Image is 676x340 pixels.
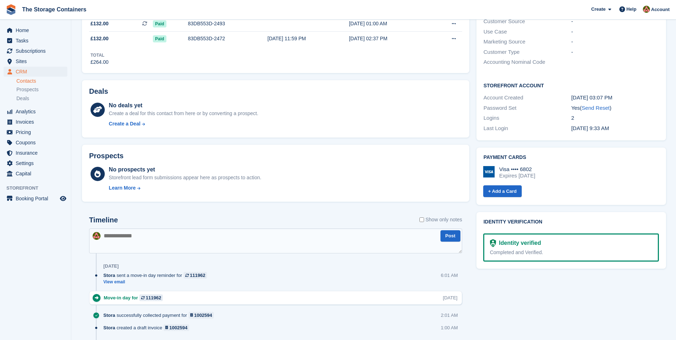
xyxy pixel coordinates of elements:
div: [DATE] 02:37 PM [349,35,430,42]
label: Show only notes [419,216,462,223]
span: Tasks [16,36,58,46]
span: £132.00 [91,35,109,42]
time: 2025-10-03 08:33:51 UTC [571,125,609,131]
span: Account [651,6,670,13]
div: [DATE] [443,294,458,301]
div: 1002594 [194,312,212,319]
span: Deals [16,95,29,102]
button: Post [440,230,460,242]
span: Coupons [16,138,58,148]
span: Help [626,6,636,13]
div: Completed and Verified. [490,249,652,256]
h2: Prospects [89,152,124,160]
span: Home [16,25,58,35]
a: menu [4,107,67,117]
a: View email [103,279,211,285]
div: successfully collected payment for [103,312,217,319]
div: Customer Source [484,17,571,26]
a: Learn More [109,184,261,192]
div: No prospects yet [109,165,261,174]
div: £264.00 [91,58,109,66]
div: [DATE] 03:07 PM [571,94,659,102]
div: Create a Deal [109,120,140,128]
img: stora-icon-8386f47178a22dfd0bd8f6a31ec36ba5ce8667c1dd55bd0f319d3a0aa187defe.svg [6,4,16,15]
a: Deals [16,95,67,102]
a: 111962 [139,294,163,301]
span: ( ) [580,105,611,111]
div: No deals yet [109,101,258,110]
a: + Add a Card [483,185,522,197]
input: Show only notes [419,216,424,223]
a: menu [4,56,67,66]
a: The Storage Containers [19,4,89,15]
div: [DATE] [103,263,119,269]
span: Subscriptions [16,46,58,56]
div: 2:01 AM [441,312,458,319]
a: menu [4,138,67,148]
span: CRM [16,67,58,77]
a: Prospects [16,86,67,93]
span: Stora [103,272,115,279]
a: 1002594 [164,324,189,331]
div: Marketing Source [484,38,571,46]
a: Send Reset [582,105,609,111]
span: Booking Portal [16,194,58,204]
div: 83DB553D-2493 [188,20,267,27]
div: Use Case [484,28,571,36]
div: Password Set [484,104,571,112]
div: [DATE] 11:59 PM [268,35,349,42]
h2: Storefront Account [484,82,659,89]
a: 111962 [184,272,207,279]
img: Kirsty Simpson [643,6,650,13]
a: menu [4,194,67,204]
div: [DATE] 01:00 AM [349,20,430,27]
span: Invoices [16,117,58,127]
img: Identity Verification Ready [490,239,496,247]
div: created a draft invoice [103,324,193,331]
span: £132.00 [91,20,109,27]
span: Analytics [16,107,58,117]
div: Yes [571,104,659,112]
h2: Identity verification [484,219,659,225]
div: - [571,17,659,26]
span: Capital [16,169,58,179]
div: sent a move-in day reminder for [103,272,211,279]
span: Insurance [16,148,58,158]
a: menu [4,158,67,168]
div: Account Created [484,94,571,102]
a: menu [4,36,67,46]
a: Preview store [59,194,67,203]
span: Settings [16,158,58,168]
div: - [571,48,659,56]
h2: Timeline [89,216,118,224]
div: Total [91,52,109,58]
div: 2 [571,114,659,122]
div: 6:01 AM [441,272,458,279]
div: 83DB553D-2472 [188,35,267,42]
div: Storefront lead form submissions appear here as prospects to action. [109,174,261,181]
div: 1002594 [169,324,187,331]
div: Last Login [484,124,571,133]
div: - [571,28,659,36]
div: 1:00 AM [441,324,458,331]
div: - [571,38,659,46]
a: Contacts [16,78,67,84]
a: menu [4,46,67,56]
span: Sites [16,56,58,66]
span: Paid [153,20,166,27]
a: 1002594 [189,312,214,319]
a: menu [4,25,67,35]
div: Accounting Nominal Code [484,58,571,66]
img: Visa Logo [483,166,495,177]
div: 111962 [146,294,161,301]
div: Identity verified [496,239,541,247]
img: Kirsty Simpson [93,232,100,240]
div: 111962 [190,272,205,279]
a: menu [4,127,67,137]
div: Move-in day for [104,294,166,301]
h2: Deals [89,87,108,96]
span: Paid [153,35,166,42]
div: Expires [DATE] [499,172,535,179]
div: Learn More [109,184,135,192]
a: menu [4,148,67,158]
